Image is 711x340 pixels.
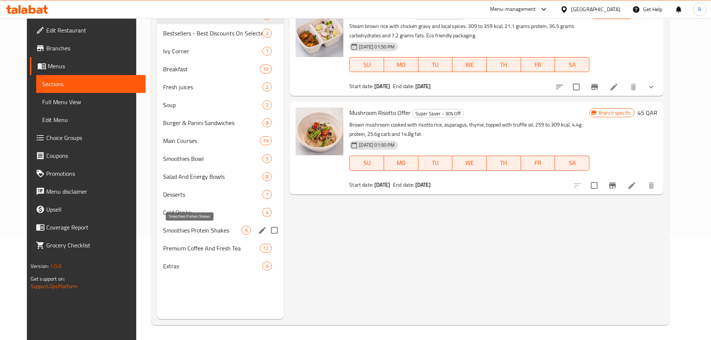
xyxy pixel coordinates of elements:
[242,227,250,234] span: 9
[260,245,271,252] span: 12
[263,119,271,127] span: 8
[46,133,140,142] span: Choice Groups
[163,262,262,271] div: Extras
[349,22,589,40] p: Steam brown rice with chicken gravy and local spices. 309 to 359 kcal, 21.1 grams protein, 36.5 g...
[412,109,464,118] span: Super Saver - 30% Off
[157,60,284,78] div: Breakfast10
[260,136,272,145] div: items
[393,180,414,190] span: End date:
[452,57,487,72] button: WE
[356,43,397,50] span: [DATE] 01:50 PM
[163,65,260,74] span: Breakfast
[163,208,262,217] span: Cold Drinks
[263,30,271,37] span: 2
[30,218,146,236] a: Coverage Report
[157,78,284,96] div: Fresh juices2
[30,57,146,75] a: Menus
[163,244,260,253] span: Premium Coffee And Fresh Tea
[490,157,518,168] span: TH
[163,136,260,145] span: Main Courses
[163,82,262,91] span: Fresh juices
[163,118,262,127] span: Burger & Panini Sandwiches
[30,200,146,218] a: Upsell
[421,157,450,168] span: TU
[609,82,618,91] a: Edit menu item
[624,78,642,96] button: delete
[163,29,262,38] span: Bestsellers - Best Discounts On Selected Items
[349,156,384,171] button: SU
[36,75,146,93] a: Sections
[387,59,415,70] span: MO
[262,208,272,217] div: items
[374,180,390,190] b: [DATE]
[558,59,586,70] span: SA
[30,183,146,200] a: Menu disclaimer
[637,107,657,118] h6: 45 QAR
[452,156,487,171] button: WE
[384,57,418,72] button: MO
[356,141,397,149] span: [DATE] 01:50 PM
[30,236,146,254] a: Grocery Checklist
[263,102,271,109] span: 2
[393,81,414,91] span: End date:
[647,82,656,91] svg: Show Choices
[30,39,146,57] a: Branches
[46,26,140,35] span: Edit Restaurant
[42,97,140,106] span: Full Menu View
[521,57,555,72] button: FR
[349,107,411,118] span: Mushroom Risotto Offer
[568,79,584,95] span: Select to update
[46,44,140,53] span: Branches
[260,65,272,74] div: items
[642,177,660,194] button: delete
[604,177,621,194] button: Branch-specific-item
[262,47,272,56] div: items
[571,5,620,13] div: [GEOGRAPHIC_DATA]
[30,129,146,147] a: Choice Groups
[157,24,284,42] div: Bestsellers - Best Discounts On Selected Items2
[50,261,62,271] span: 1.0.0
[263,209,271,216] span: 4
[637,9,657,20] h6: 50 QAR
[353,59,381,70] span: SU
[260,244,272,253] div: items
[412,109,464,118] div: Super Saver - 30% Off
[36,93,146,111] a: Full Menu View
[257,225,268,236] button: edit
[163,172,262,181] span: Salad And Energy Bowls
[46,187,140,196] span: Menu disclaimer
[260,66,271,73] span: 10
[349,57,384,72] button: SU
[163,226,241,235] span: Smoothies Protein Shakes
[642,78,660,96] button: show more
[157,150,284,168] div: Smoothies Bowl5
[260,137,271,144] span: 19
[524,59,552,70] span: FR
[418,156,453,171] button: TU
[157,168,284,185] div: Salad And Energy Bowls8
[163,100,262,109] div: Soup
[46,151,140,160] span: Coupons
[524,157,552,168] span: FR
[349,180,373,190] span: Start date:
[31,281,78,291] a: Support.OpsPlatform
[415,81,431,91] b: [DATE]
[263,263,271,270] span: 0
[157,96,284,114] div: Soup2
[157,42,284,60] div: Ivy Corner1
[555,156,589,171] button: SA
[487,57,521,72] button: TH
[262,262,272,271] div: items
[349,120,589,139] p: Brown mushroom cooked with risotto rice, asparagus, thyme, topped with truffle oil. 259 to 309 kc...
[36,111,146,129] a: Edit Menu
[455,157,484,168] span: WE
[30,147,146,165] a: Coupons
[42,115,140,124] span: Edit Menu
[418,57,453,72] button: TU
